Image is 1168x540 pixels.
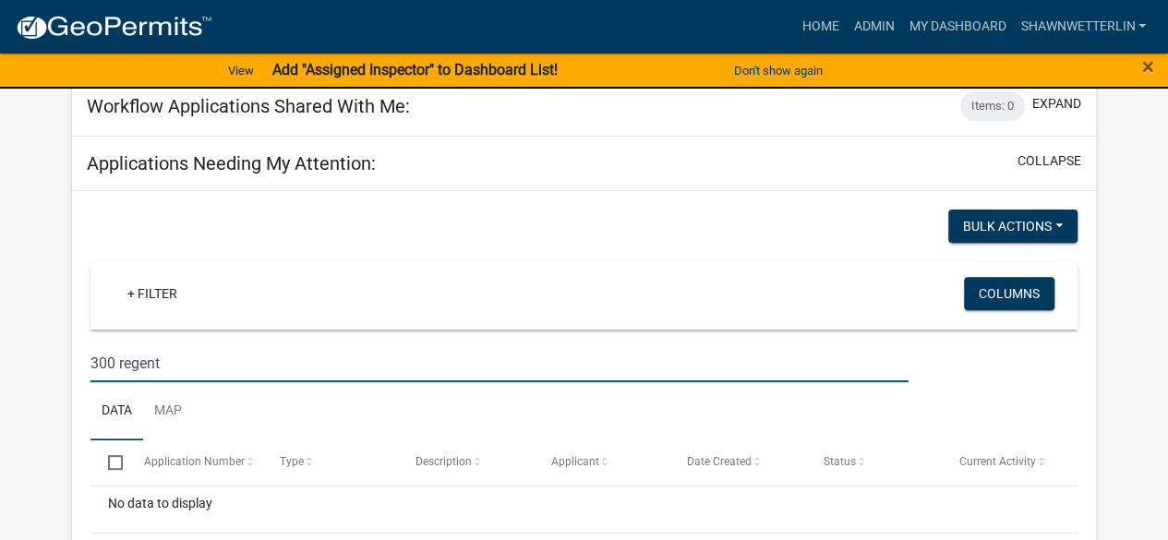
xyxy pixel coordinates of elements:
[87,152,376,174] h5: Applications Needing My Attention:
[126,440,262,485] datatable-header-cell: Application Number
[534,440,669,485] datatable-header-cell: Applicant
[415,455,472,468] span: Description
[1013,9,1153,44] a: ShawnWetterlin
[669,440,805,485] datatable-header-cell: Date Created
[90,486,1078,533] div: No data to display
[551,455,599,468] span: Applicant
[87,95,410,117] h5: Workflow Applications Shared With Me:
[805,440,941,485] datatable-header-cell: Status
[958,455,1035,468] span: Current Activity
[1142,54,1154,79] span: ×
[901,9,1013,44] a: My Dashboard
[398,440,534,485] datatable-header-cell: Description
[143,382,193,441] a: Map
[794,9,846,44] a: Home
[941,440,1077,485] datatable-header-cell: Current Activity
[262,440,398,485] datatable-header-cell: Type
[144,455,245,468] span: Application Number
[964,277,1054,310] button: Columns
[823,455,855,468] span: Status
[221,55,261,86] a: View
[846,9,901,44] a: Admin
[90,382,143,441] a: Data
[280,455,304,468] span: Type
[727,55,830,86] button: Don't show again
[687,455,752,468] span: Date Created
[1017,151,1081,171] button: collapse
[948,210,1078,243] button: Bulk Actions
[90,440,126,485] datatable-header-cell: Select
[272,61,558,78] strong: Add "Assigned Inspector" to Dashboard List!
[113,277,192,310] a: + Filter
[960,91,1025,121] div: Items: 0
[90,344,908,382] input: Search for applications
[1032,94,1081,114] button: expand
[1142,55,1154,78] button: Close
